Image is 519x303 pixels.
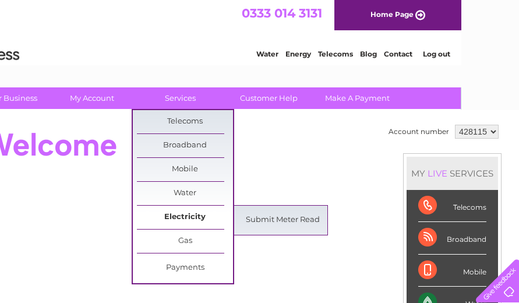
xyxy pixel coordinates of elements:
[418,222,486,254] div: Broadband
[442,50,470,58] a: Contact
[137,134,233,157] a: Broadband
[343,50,369,58] a: Energy
[418,190,486,222] div: Telecoms
[407,157,498,190] div: MY SERVICES
[137,182,233,205] a: Water
[314,50,336,58] a: Water
[132,87,228,109] a: Services
[235,209,331,232] a: Submit Meter Read
[137,206,233,229] a: Electricity
[386,122,452,142] td: Account number
[137,110,233,133] a: Telecoms
[418,50,435,58] a: Blog
[137,158,233,181] a: Mobile
[418,255,486,287] div: Mobile
[481,50,508,58] a: Log out
[137,256,233,280] a: Payments
[137,230,233,253] a: Gas
[425,168,450,179] div: LIVE
[309,87,405,109] a: Make A Payment
[221,87,317,109] a: Customer Help
[18,30,77,66] img: logo.png
[299,6,380,20] a: 0333 014 3131
[376,50,411,58] a: Telecoms
[44,87,140,109] a: My Account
